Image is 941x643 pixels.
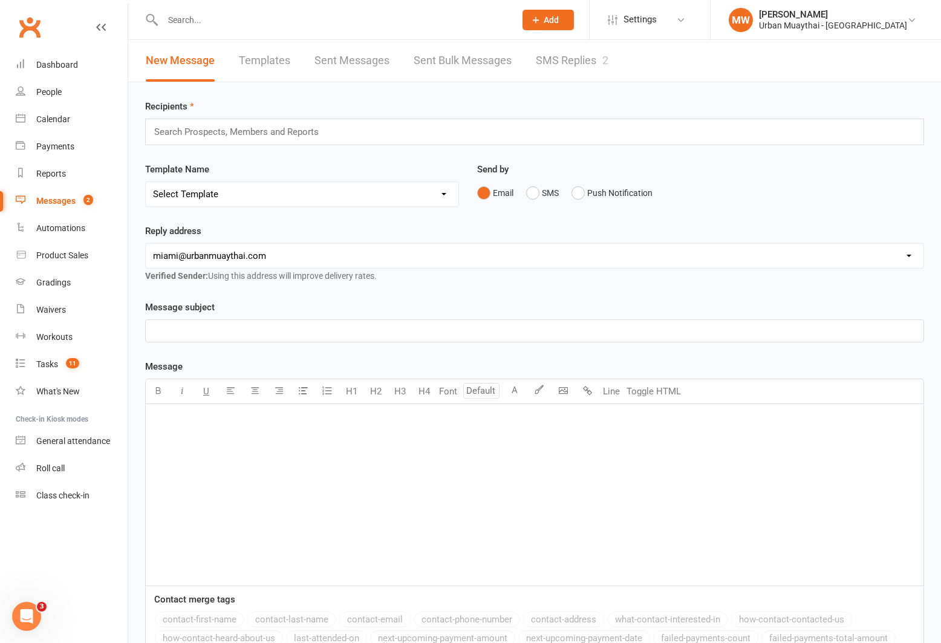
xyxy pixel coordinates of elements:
button: H3 [388,379,412,403]
label: Send by [477,162,509,177]
a: Roll call [16,455,128,482]
span: Add [544,15,559,25]
button: H1 [339,379,363,403]
a: Sent Messages [314,40,389,82]
a: New Message [146,40,215,82]
a: Workouts [16,324,128,351]
div: Gradings [36,278,71,287]
a: Waivers [16,296,128,324]
button: Push Notification [571,181,653,204]
button: Email [477,181,513,204]
label: Recipients [145,99,194,114]
div: People [36,87,62,97]
a: People [16,79,128,106]
input: Search Prospects, Members and Reports [153,124,330,140]
div: Messages [36,196,76,206]
a: Product Sales [16,242,128,269]
button: Add [523,10,574,30]
div: Automations [36,223,85,233]
button: H2 [363,379,388,403]
div: 2 [602,54,608,67]
strong: Verified Sender: [145,271,208,281]
span: 11 [66,358,79,368]
div: Product Sales [36,250,88,260]
div: General attendance [36,436,110,446]
a: Calendar [16,106,128,133]
button: H4 [412,379,436,403]
div: What's New [36,387,80,396]
label: Reply address [145,224,201,238]
a: Class kiosk mode [16,482,128,509]
div: Roll call [36,463,65,473]
span: 2 [83,195,93,205]
a: Tasks 11 [16,351,128,378]
iframe: Intercom live chat [12,602,41,631]
div: Reports [36,169,66,178]
button: Toggle HTML [624,379,684,403]
label: Template Name [145,162,209,177]
div: Calendar [36,114,70,124]
span: U [203,386,209,397]
div: Tasks [36,359,58,369]
a: What's New [16,378,128,405]
label: Message [145,359,183,374]
label: Contact merge tags [154,592,235,607]
button: Font [436,379,460,403]
a: Clubworx [15,12,45,42]
a: Payments [16,133,128,160]
input: Search... [159,11,507,28]
button: SMS [526,181,559,204]
span: Settings [624,6,657,33]
a: Sent Bulk Messages [414,40,512,82]
div: [PERSON_NAME] [759,9,907,20]
div: MW [729,8,753,32]
a: Messages 2 [16,188,128,215]
div: Urban Muaythai - [GEOGRAPHIC_DATA] [759,20,907,31]
div: Waivers [36,305,66,315]
label: Message subject [145,300,215,315]
a: Dashboard [16,51,128,79]
a: Templates [239,40,290,82]
a: General attendance kiosk mode [16,428,128,455]
div: Workouts [36,332,73,342]
button: U [194,379,218,403]
div: Payments [36,142,74,151]
a: Reports [16,160,128,188]
a: SMS Replies2 [536,40,608,82]
a: Gradings [16,269,128,296]
button: A [503,379,527,403]
div: Dashboard [36,60,78,70]
span: 3 [37,602,47,612]
button: Line [599,379,624,403]
span: Using this address will improve delivery rates. [145,271,377,281]
div: Class check-in [36,491,90,500]
a: Automations [16,215,128,242]
input: Default [463,383,500,399]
